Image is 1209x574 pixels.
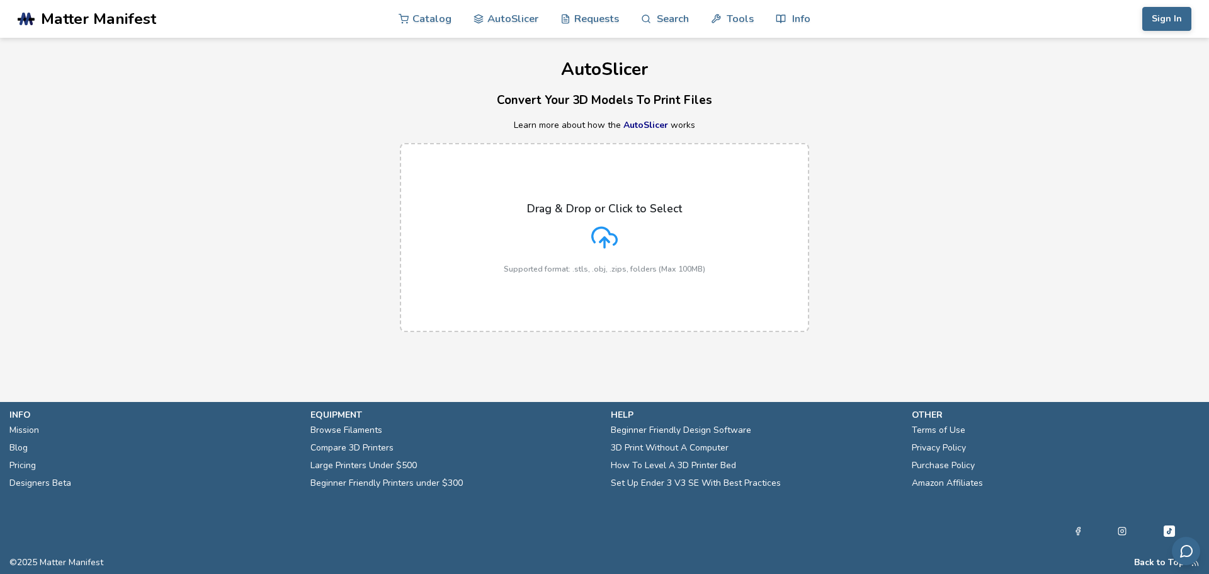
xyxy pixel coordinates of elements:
button: Sign In [1142,7,1191,31]
a: Beginner Friendly Printers under $300 [310,474,463,492]
a: Tiktok [1162,524,1177,539]
a: Blog [9,439,28,457]
button: Send feedback via email [1172,537,1200,565]
a: 3D Print Without A Computer [611,439,729,457]
a: AutoSlicer [623,119,668,131]
a: Terms of Use [912,422,965,439]
span: © 2025 Matter Manifest [9,558,103,568]
p: other [912,408,1200,422]
a: Designers Beta [9,474,71,492]
a: Set Up Ender 3 V3 SE With Best Practices [611,474,781,492]
a: RSS Feed [1191,558,1200,568]
span: Matter Manifest [41,10,156,28]
a: Amazon Affiliates [912,474,983,492]
p: Supported format: .stls, .obj, .zips, folders (Max 100MB) [504,265,705,273]
p: equipment [310,408,599,422]
a: Instagram [1118,524,1127,539]
a: Large Printers Under $500 [310,457,417,474]
a: How To Level A 3D Printer Bed [611,457,736,474]
a: Privacy Policy [912,439,966,457]
p: help [611,408,899,422]
a: Purchase Policy [912,457,975,474]
button: Back to Top [1134,558,1184,568]
a: Pricing [9,457,36,474]
a: Mission [9,422,39,439]
p: Drag & Drop or Click to Select [527,202,682,215]
a: Browse Filaments [310,422,382,439]
a: Compare 3D Printers [310,439,394,457]
p: info [9,408,298,422]
a: Beginner Friendly Design Software [611,422,751,439]
a: Facebook [1074,524,1082,539]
